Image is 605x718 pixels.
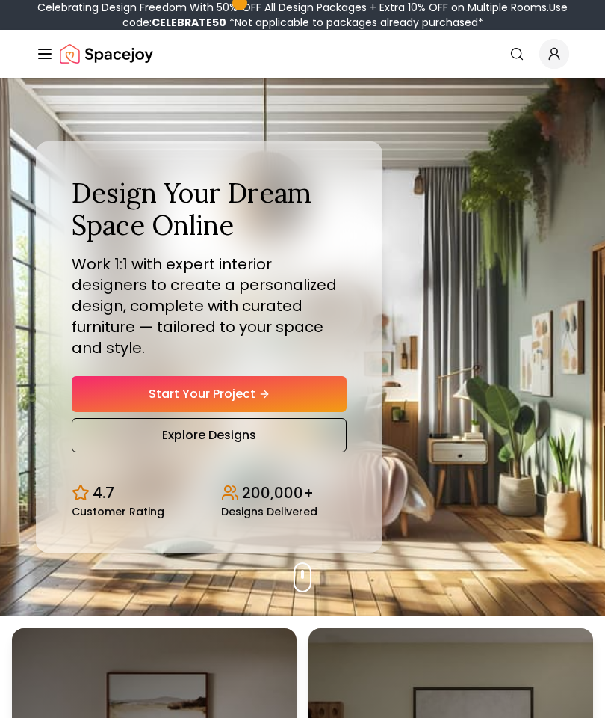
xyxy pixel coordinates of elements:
nav: Global [36,30,569,78]
img: Spacejoy Logo [60,39,153,69]
h1: Design Your Dream Space Online [72,177,347,242]
p: 200,000+ [242,482,314,503]
span: *Not applicable to packages already purchased* [226,15,483,30]
small: Designs Delivered [221,506,317,517]
p: Work 1:1 with expert interior designers to create a personalized design, complete with curated fu... [72,254,347,358]
b: CELEBRATE50 [152,15,226,30]
a: Explore Designs [72,418,347,452]
a: Start Your Project [72,376,347,412]
a: Spacejoy [60,39,153,69]
div: Design stats [72,470,347,517]
p: 4.7 [93,482,114,503]
small: Customer Rating [72,506,164,517]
